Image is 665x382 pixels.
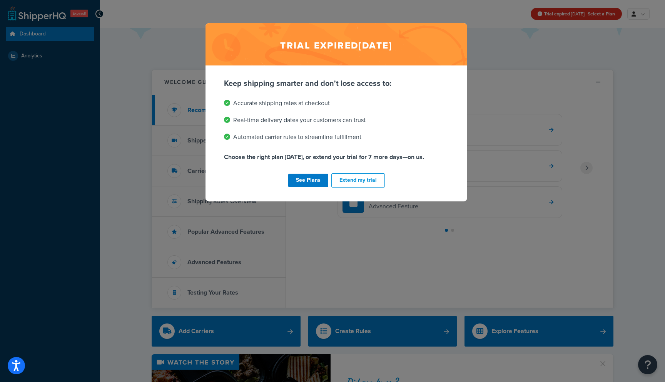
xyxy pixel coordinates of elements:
[331,173,385,188] button: Extend my trial
[224,78,449,89] p: Keep shipping smarter and don't lose access to:
[206,23,467,65] h2: Trial expired [DATE]
[224,132,449,142] li: Automated carrier rules to streamline fulfillment
[224,115,449,126] li: Real-time delivery dates your customers can trust
[288,174,328,187] a: See Plans
[224,152,449,163] p: Choose the right plan [DATE], or extend your trial for 7 more days—on us.
[224,98,449,109] li: Accurate shipping rates at checkout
